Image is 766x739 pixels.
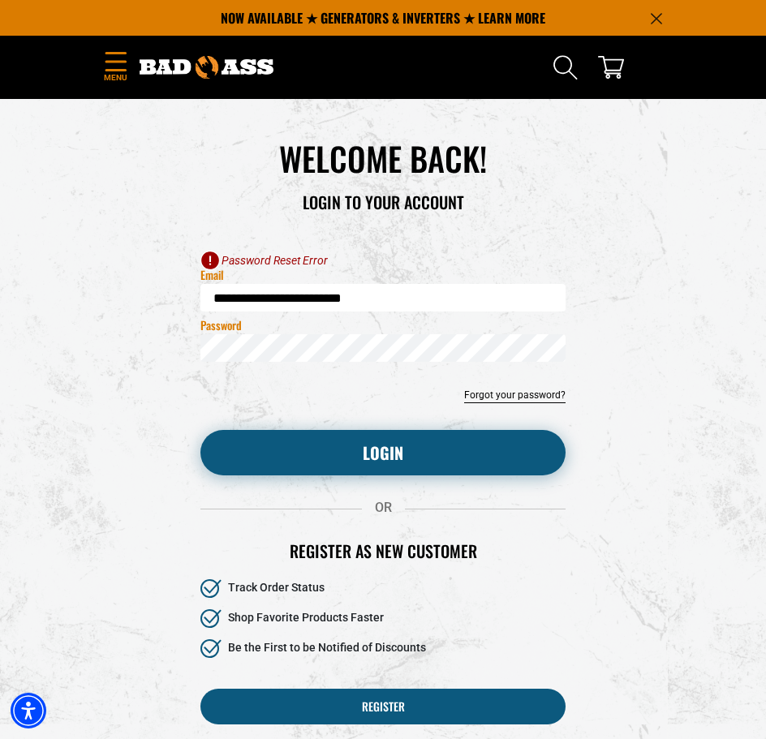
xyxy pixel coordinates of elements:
[200,609,566,628] li: Shop Favorite Products Faster
[553,54,579,80] summary: Search
[200,191,566,213] h3: LOGIN TO YOUR ACCOUNT
[200,639,566,658] li: Be the First to be Notified of Discounts
[103,49,127,87] summary: Menu
[200,579,566,598] li: Track Order Status
[362,500,405,515] span: OR
[200,251,566,271] li: Password reset error
[140,56,273,79] img: Bad Ass Extension Cords
[464,388,566,402] a: Forgot your password?
[103,71,127,84] span: Menu
[11,693,46,728] div: Accessibility Menu
[200,540,566,561] h2: Register as new customer
[598,54,624,80] a: cart
[200,689,566,724] a: Register
[200,430,566,475] button: Login
[200,138,566,178] h1: WELCOME BACK!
